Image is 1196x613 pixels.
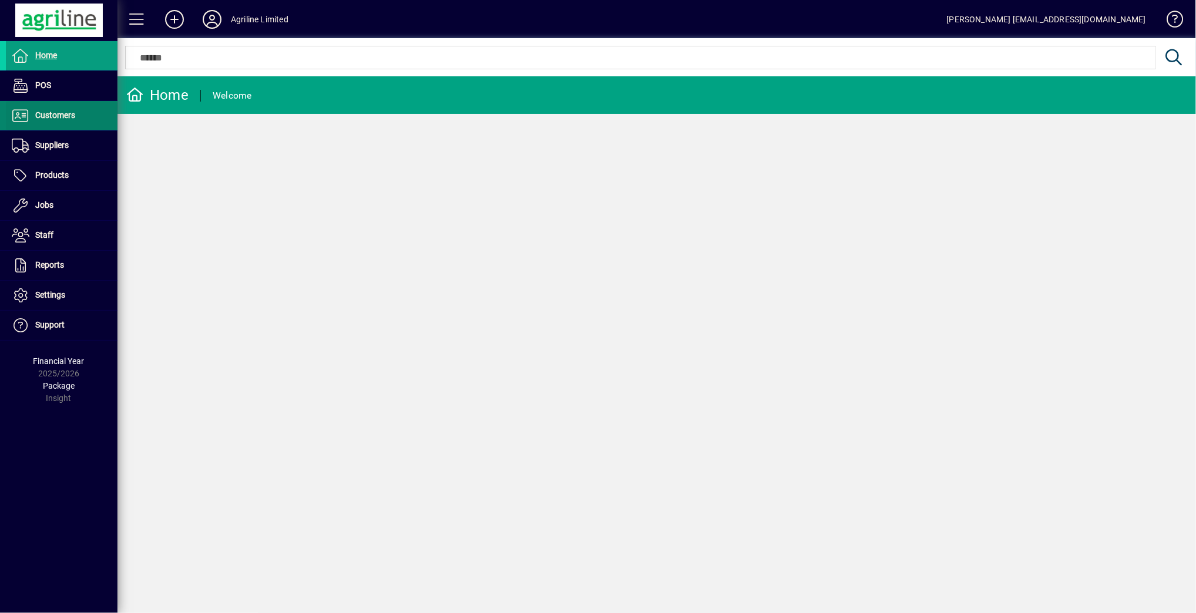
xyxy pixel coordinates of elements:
[35,290,65,299] span: Settings
[193,9,231,30] button: Profile
[35,140,69,150] span: Suppliers
[35,260,64,270] span: Reports
[213,86,252,105] div: Welcome
[6,251,117,280] a: Reports
[35,230,53,240] span: Staff
[6,191,117,220] a: Jobs
[126,86,189,105] div: Home
[35,110,75,120] span: Customers
[156,9,193,30] button: Add
[35,170,69,180] span: Products
[35,80,51,90] span: POS
[947,10,1146,29] div: [PERSON_NAME] [EMAIL_ADDRESS][DOMAIN_NAME]
[6,221,117,250] a: Staff
[6,311,117,340] a: Support
[35,200,53,210] span: Jobs
[6,71,117,100] a: POS
[43,381,75,390] span: Package
[35,320,65,329] span: Support
[33,356,85,366] span: Financial Year
[6,131,117,160] a: Suppliers
[1158,2,1181,41] a: Knowledge Base
[35,50,57,60] span: Home
[6,161,117,190] a: Products
[231,10,288,29] div: Agriline Limited
[6,281,117,310] a: Settings
[6,101,117,130] a: Customers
